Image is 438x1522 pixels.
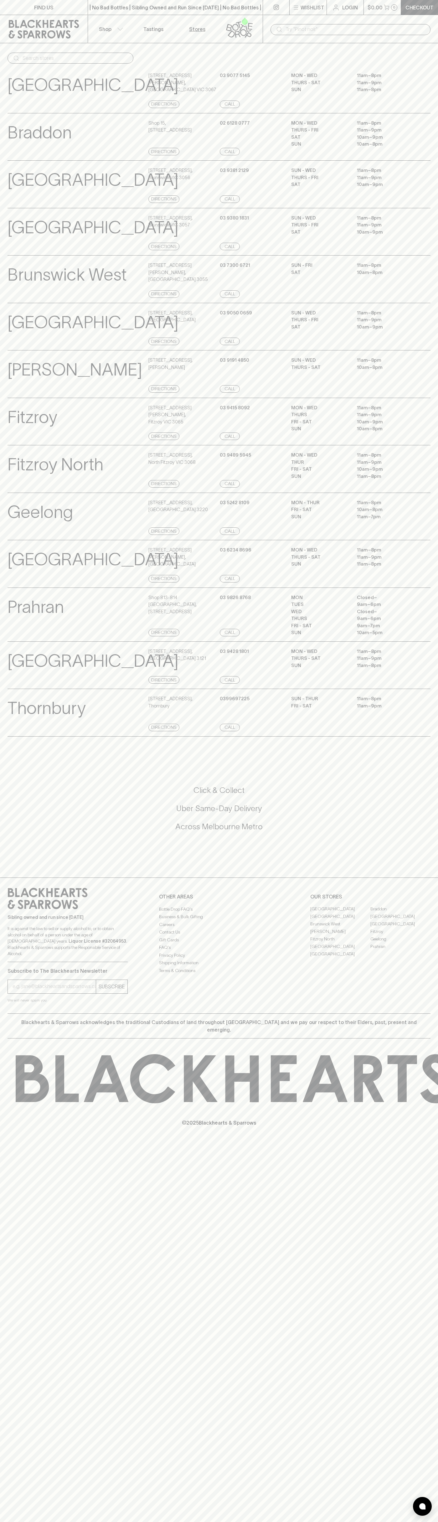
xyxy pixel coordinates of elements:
p: $0.00 [368,4,383,11]
p: SUN - WED [291,309,348,317]
p: 11am – 7pm [357,513,413,520]
p: 03 9428 1801 [220,648,249,655]
a: [PERSON_NAME] [310,928,370,935]
p: Wishlist [301,4,324,11]
strong: Liquor License #32064953 [69,939,126,944]
p: SUN [291,141,348,148]
p: 03 7300 6721 [220,262,250,269]
a: Directions [148,101,179,108]
p: SUN - WED [291,215,348,222]
input: Try "Pinot noir" [286,24,425,34]
p: 02 6128 0777 [220,120,250,127]
p: SAT [291,181,348,188]
p: 11am – 9pm [357,316,413,324]
p: 11am – 8pm [357,662,413,669]
div: Call to action block [8,760,430,865]
p: 03 9380 1831 [220,215,249,222]
p: MON - THUR [291,499,348,506]
p: FRI - SAT [291,418,348,426]
p: [STREET_ADDRESS][PERSON_NAME] , [GEOGRAPHIC_DATA] VIC 3067 [148,72,218,93]
a: Call [220,480,240,488]
p: SUN [291,425,348,432]
p: Fitzroy North [8,452,103,478]
a: [GEOGRAPHIC_DATA] [310,913,370,920]
a: Call [220,290,240,298]
p: Login [342,4,358,11]
a: Directions [148,385,179,393]
p: MON - WED [291,120,348,127]
a: Braddon [370,905,430,913]
p: 03 6234 8696 [220,546,251,554]
p: THURS - SAT [291,364,348,371]
a: Directions [148,527,179,535]
h5: Uber Same-Day Delivery [8,803,430,814]
a: Directions [148,243,179,250]
p: [STREET_ADDRESS][PERSON_NAME] , Fitzroy VIC 3065 [148,404,218,426]
a: Prahran [370,943,430,950]
p: WED [291,608,348,615]
p: SUN [291,629,348,636]
a: Bottle Drop FAQ's [159,905,279,913]
a: Gift Cards [159,936,279,944]
a: [GEOGRAPHIC_DATA] [310,943,370,950]
p: 10am – 8pm [357,364,413,371]
a: Call [220,243,240,250]
p: 11am – 8pm [357,86,413,93]
p: Sun - Thur [291,695,348,702]
h5: Across Melbourne Metro [8,821,430,832]
p: [STREET_ADDRESS] , [PERSON_NAME] [148,357,193,371]
p: 03 9077 5145 [220,72,250,79]
p: 03 5242 8109 [220,499,250,506]
p: 10am – 9pm [357,134,413,141]
a: [GEOGRAPHIC_DATA] [310,950,370,958]
p: 11am – 8pm [357,262,413,269]
p: SAT [291,324,348,331]
p: SAT [291,229,348,236]
p: SUN - WED [291,357,348,364]
a: Call [220,101,240,108]
p: [STREET_ADDRESS] , [GEOGRAPHIC_DATA] 3220 [148,499,208,513]
p: Closed – [357,608,413,615]
p: SUN - FRI [291,262,348,269]
p: 10am – 9pm [357,181,413,188]
p: SUN [291,662,348,669]
p: THURS [291,411,348,418]
p: THURS - FRI [291,174,348,181]
p: 11am – 8pm [357,357,413,364]
p: 11am – 8pm [357,120,413,127]
p: 11am – 8pm [357,215,413,222]
a: Call [220,527,240,535]
p: [GEOGRAPHIC_DATA] [8,72,178,98]
p: [STREET_ADDRESS] , [GEOGRAPHIC_DATA] 3121 [148,648,206,662]
p: 11am – 8pm [357,473,413,480]
a: Fitzroy [370,928,430,935]
p: SUN [291,473,348,480]
p: 11am – 9pm [357,702,413,710]
p: SUN [291,561,348,568]
p: 9am – 7pm [357,622,413,629]
p: We will never spam you [8,997,128,1003]
p: 11am – 9pm [357,554,413,561]
p: 11am – 9pm [357,411,413,418]
p: 11am – 9pm [357,127,413,134]
p: Fri - Sat [291,702,348,710]
p: MON - WED [291,404,348,412]
a: Call [220,195,240,203]
p: [STREET_ADDRESS][PERSON_NAME] , [GEOGRAPHIC_DATA] 3055 [148,262,218,283]
p: 10am – 8pm [357,141,413,148]
p: [STREET_ADDRESS] , [GEOGRAPHIC_DATA] [148,309,196,324]
p: Stores [189,25,205,33]
p: 10am – 8pm [357,425,413,432]
p: 10am – 9pm [357,324,413,331]
p: THURS - SAT [291,79,348,86]
p: 03 9489 5945 [220,452,251,459]
p: 11am – 8pm [357,695,413,702]
p: OTHER AREAS [159,893,279,900]
p: 9am – 6pm [357,601,413,608]
a: Directions [148,676,179,684]
a: Geelong [370,935,430,943]
a: Careers [159,921,279,928]
a: Directions [148,575,179,582]
p: THURS - SAT [291,554,348,561]
a: Call [220,676,240,684]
